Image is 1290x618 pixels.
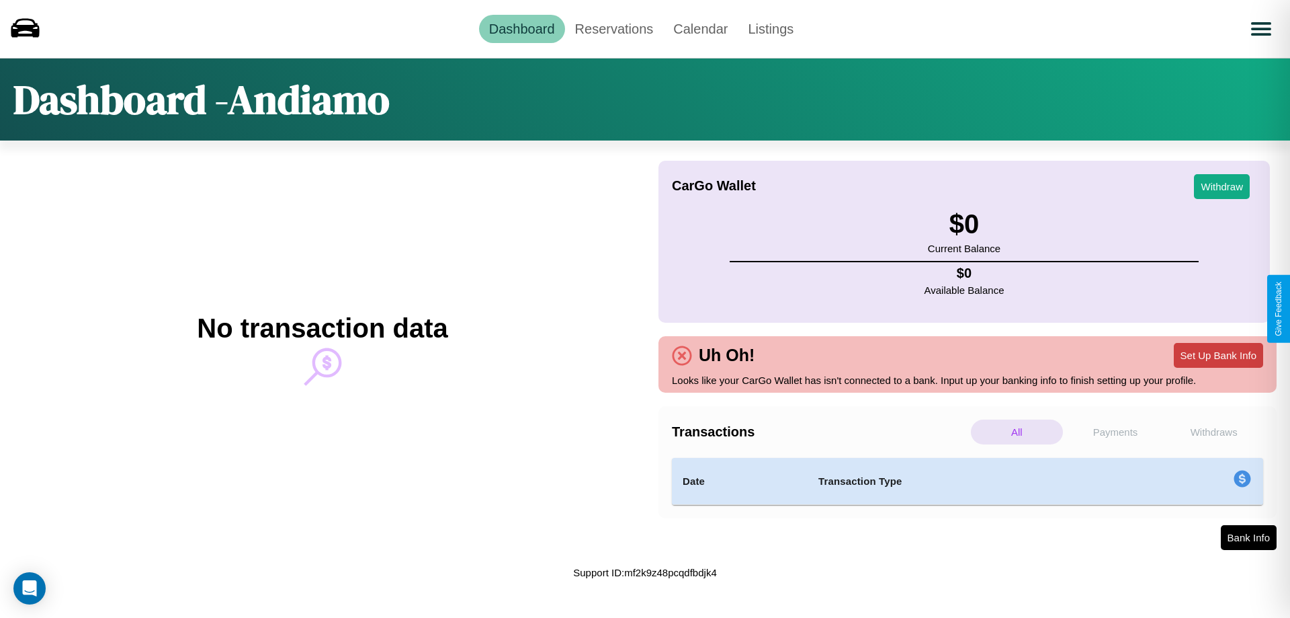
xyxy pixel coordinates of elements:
[672,458,1263,505] table: simple table
[663,15,738,43] a: Calendar
[924,281,1004,299] p: Available Balance
[479,15,565,43] a: Dashboard
[818,473,1123,490] h4: Transaction Type
[971,420,1063,445] p: All
[1168,420,1260,445] p: Withdraws
[738,15,804,43] a: Listings
[924,266,1004,281] h4: $ 0
[13,72,390,127] h1: Dashboard - Andiamo
[565,15,664,43] a: Reservations
[1242,10,1280,48] button: Open menu
[1221,525,1277,550] button: Bank Info
[672,371,1263,389] p: Looks like your CarGo Wallet has isn't connected to a bank. Input up your banking info to finish ...
[672,424,967,440] h4: Transactions
[928,239,1000,258] p: Current Balance
[197,313,447,344] h2: No transaction data
[1174,343,1263,368] button: Set Up Bank Info
[13,572,46,605] div: Open Intercom Messenger
[573,564,716,582] p: Support ID: mf2k9z48pcqdfbdjk4
[1194,174,1250,199] button: Withdraw
[1274,282,1283,336] div: Give Feedback
[672,178,756,194] h4: CarGo Wallet
[928,209,1000,239] h3: $ 0
[683,473,797,490] h4: Date
[692,346,761,365] h4: Uh Oh!
[1070,420,1162,445] p: Payments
